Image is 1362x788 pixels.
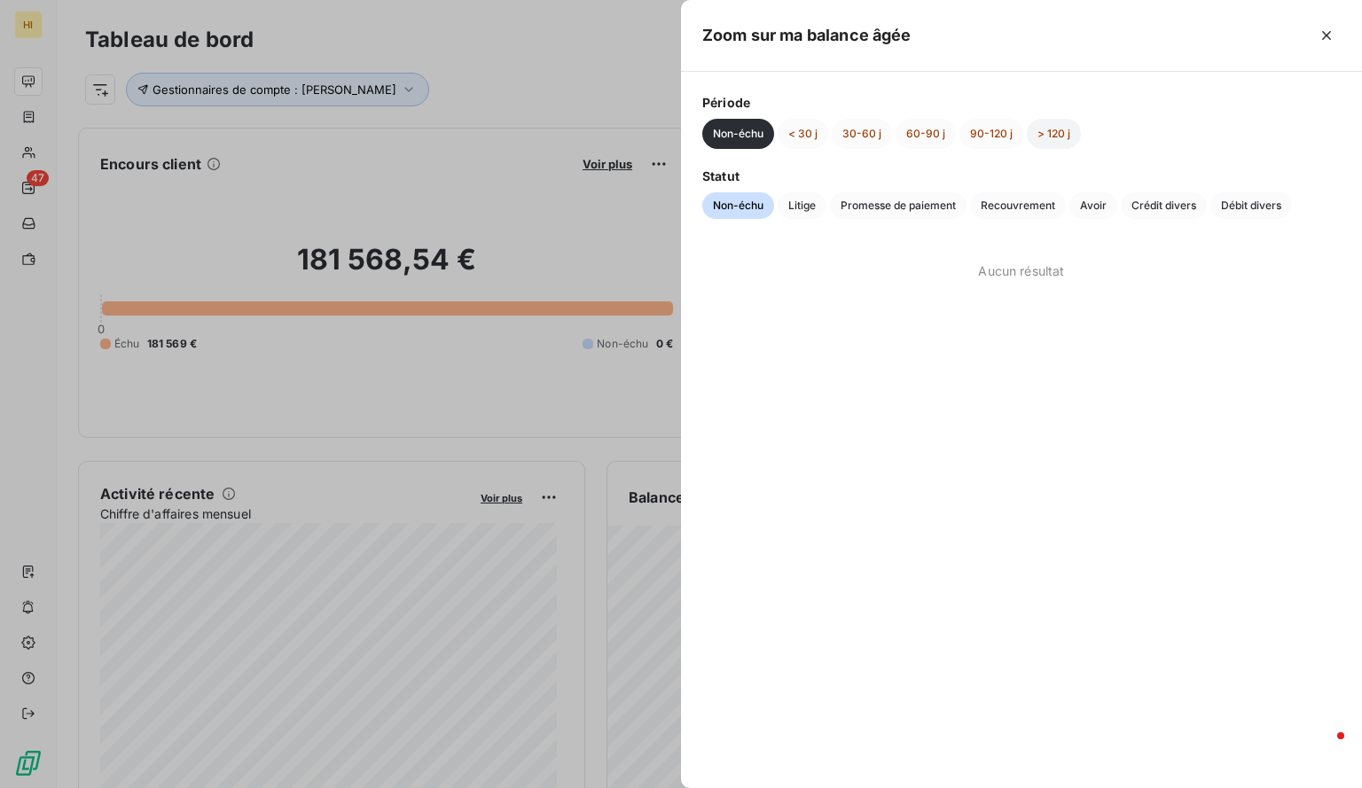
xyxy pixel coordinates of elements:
[896,119,956,149] button: 60-90 j
[702,23,912,48] h5: Zoom sur ma balance âgée
[970,192,1066,219] button: Recouvrement
[778,119,828,149] button: < 30 j
[778,192,826,219] button: Litige
[702,192,774,219] button: Non-échu
[702,119,774,149] button: Non-échu
[702,167,1341,185] span: Statut
[978,261,1064,280] span: Aucun résultat
[1210,192,1292,219] button: Débit divers
[1069,192,1117,219] button: Avoir
[830,192,967,219] button: Promesse de paiement
[702,93,1341,112] span: Période
[832,119,892,149] button: 30-60 j
[1027,119,1081,149] button: > 120 j
[1121,192,1207,219] button: Crédit divers
[1302,728,1344,770] iframe: Intercom live chat
[959,119,1023,149] button: 90-120 j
